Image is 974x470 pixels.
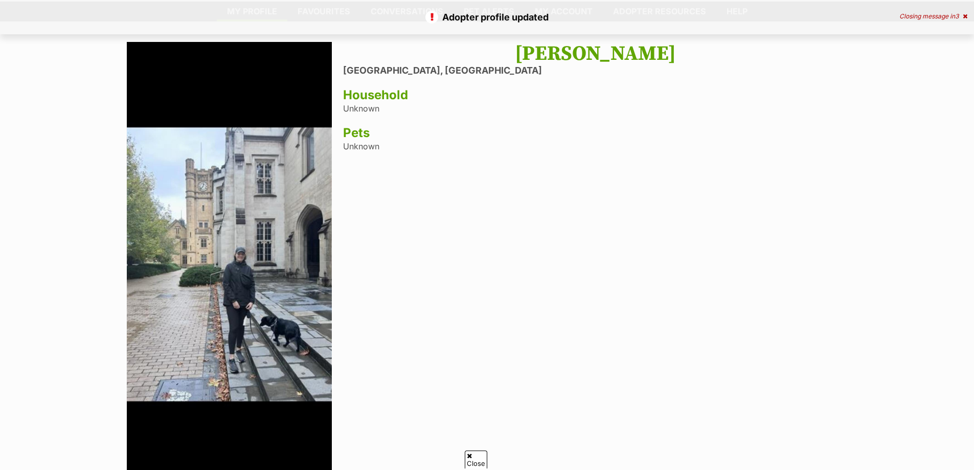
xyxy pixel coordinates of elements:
[10,10,964,24] p: Adopter profile updated
[465,451,487,468] span: Close
[343,65,848,76] li: [GEOGRAPHIC_DATA], [GEOGRAPHIC_DATA]
[343,42,848,65] h1: [PERSON_NAME]
[343,126,848,140] h3: Pets
[343,88,848,102] h3: Household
